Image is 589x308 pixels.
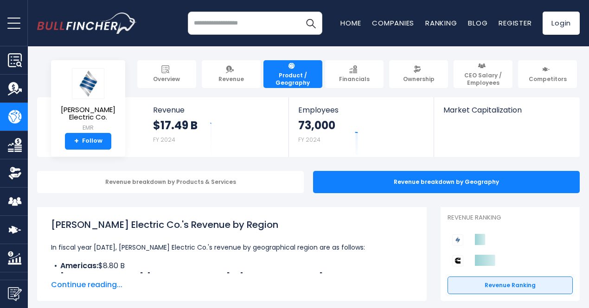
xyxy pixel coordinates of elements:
a: Home [340,18,361,28]
a: +Follow [65,133,111,150]
a: Overview [137,60,196,88]
a: Revenue $17.49 B FY 2024 [144,97,289,157]
img: Ownership [8,166,22,180]
img: Cummins competitors logo [452,255,463,266]
a: Revenue Ranking [448,277,573,294]
span: CEO Salary / Employees [458,72,508,86]
a: Login [543,12,580,35]
img: bullfincher logo [37,13,137,34]
a: Employees 73,000 FY 2024 [289,97,433,157]
span: Ownership [403,75,435,83]
span: Employees [298,106,424,114]
b: [GEOGRAPHIC_DATA], [GEOGRAPHIC_DATA] & [GEOGRAPHIC_DATA]: [60,271,325,282]
a: Ownership [389,60,448,88]
button: Search [299,12,322,35]
h1: [PERSON_NAME] Electric Co.'s Revenue by Region [51,218,413,232]
span: Competitors [529,75,567,83]
div: Revenue breakdown by Products & Services [37,171,304,193]
p: In fiscal year [DATE], [PERSON_NAME] Electric Co.'s revenue by geographical region are as follows: [51,242,413,253]
a: Product / Geography [263,60,322,88]
small: FY 2024 [153,136,175,144]
li: $8.80 B [51,260,413,271]
span: Market Capitalization [443,106,570,114]
a: [PERSON_NAME] Electric Co. EMR [58,68,118,133]
small: FY 2024 [298,136,320,144]
b: Americas: [60,260,98,271]
li: $5.32 B [51,271,413,283]
a: Market Capitalization [434,97,579,130]
strong: 73,000 [298,118,335,132]
span: Financials [339,75,370,83]
a: Ranking [425,18,457,28]
a: Companies [372,18,414,28]
a: Go to homepage [37,13,137,34]
span: [PERSON_NAME] Electric Co. [58,106,118,121]
span: Product / Geography [268,72,318,86]
a: Register [499,18,531,28]
div: Revenue breakdown by Geography [313,171,580,193]
span: Overview [153,75,180,83]
a: Blog [468,18,487,28]
a: Financials [325,60,384,88]
strong: $17.49 B [153,118,198,132]
a: Competitors [518,60,577,88]
a: Revenue [202,60,261,88]
span: Revenue [153,106,280,114]
span: Revenue [218,75,244,83]
strong: + [74,137,79,145]
img: Emerson Electric Co. competitors logo [452,234,463,245]
small: EMR [58,124,118,132]
span: Continue reading... [51,279,413,290]
p: Revenue Ranking [448,214,573,222]
a: CEO Salary / Employees [454,60,512,88]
